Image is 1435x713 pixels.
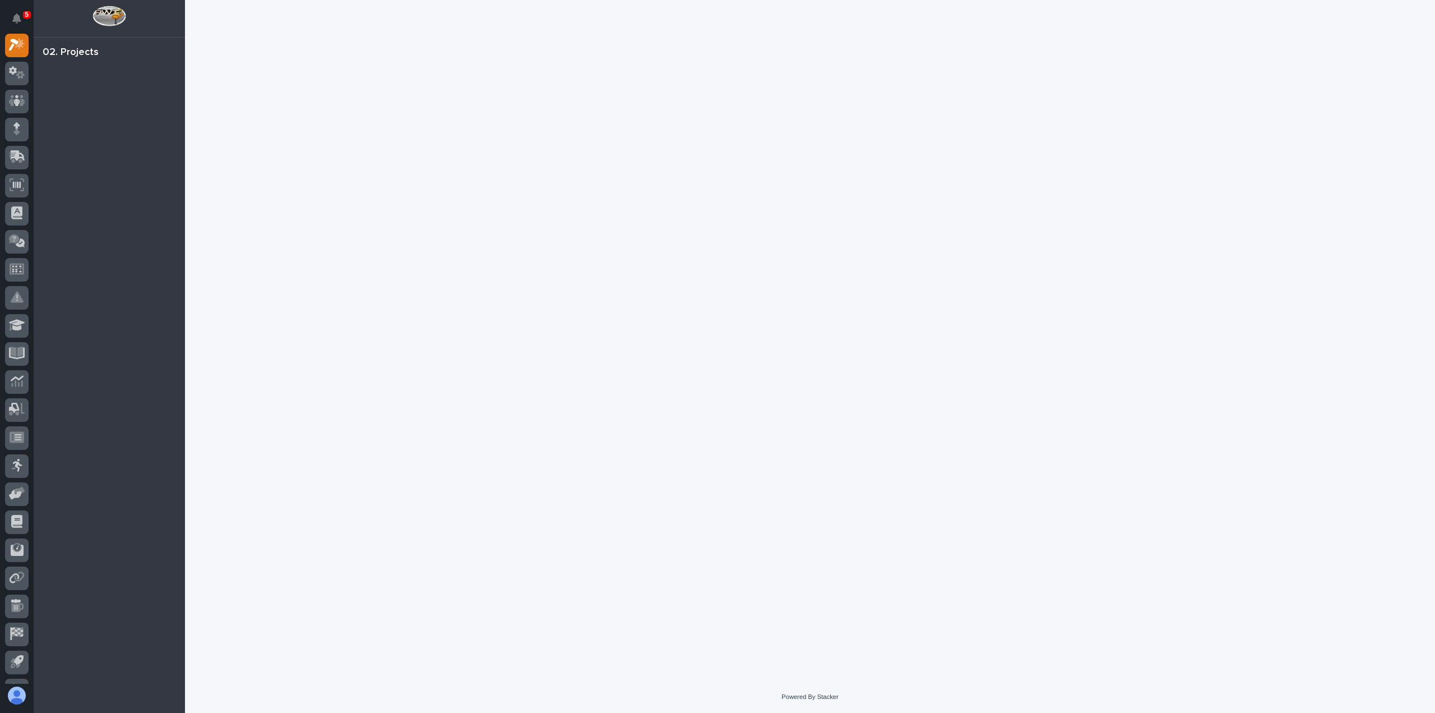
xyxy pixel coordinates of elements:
button: Notifications [5,7,29,30]
a: Powered By Stacker [781,693,838,700]
p: 5 [25,11,29,19]
button: users-avatar [5,684,29,707]
img: Workspace Logo [92,6,126,26]
div: 02. Projects [43,47,99,59]
div: Notifications5 [14,13,29,31]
